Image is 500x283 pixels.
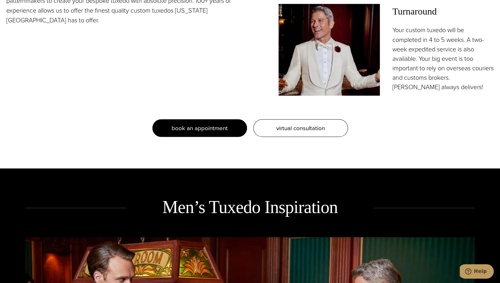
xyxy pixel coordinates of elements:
iframe: Opens a widget where you can chat to one of our agents [460,264,494,280]
a: virtual consultation [253,119,348,137]
span: Turnaround [392,4,494,19]
span: virtual consultation [276,123,325,132]
span: book an appointment [172,123,228,132]
h2: Men’s Tuxedo Inspiration [126,195,374,218]
img: Model in white custom tailored tuxedo jacket with wide white shawl lapel, white shirt and bowtie.... [279,4,380,96]
p: Your custom tuxedo will be completed in 4 to 5 weeks. A two-week expedited service is also availa... [392,25,494,91]
a: book an appointment [152,119,247,137]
